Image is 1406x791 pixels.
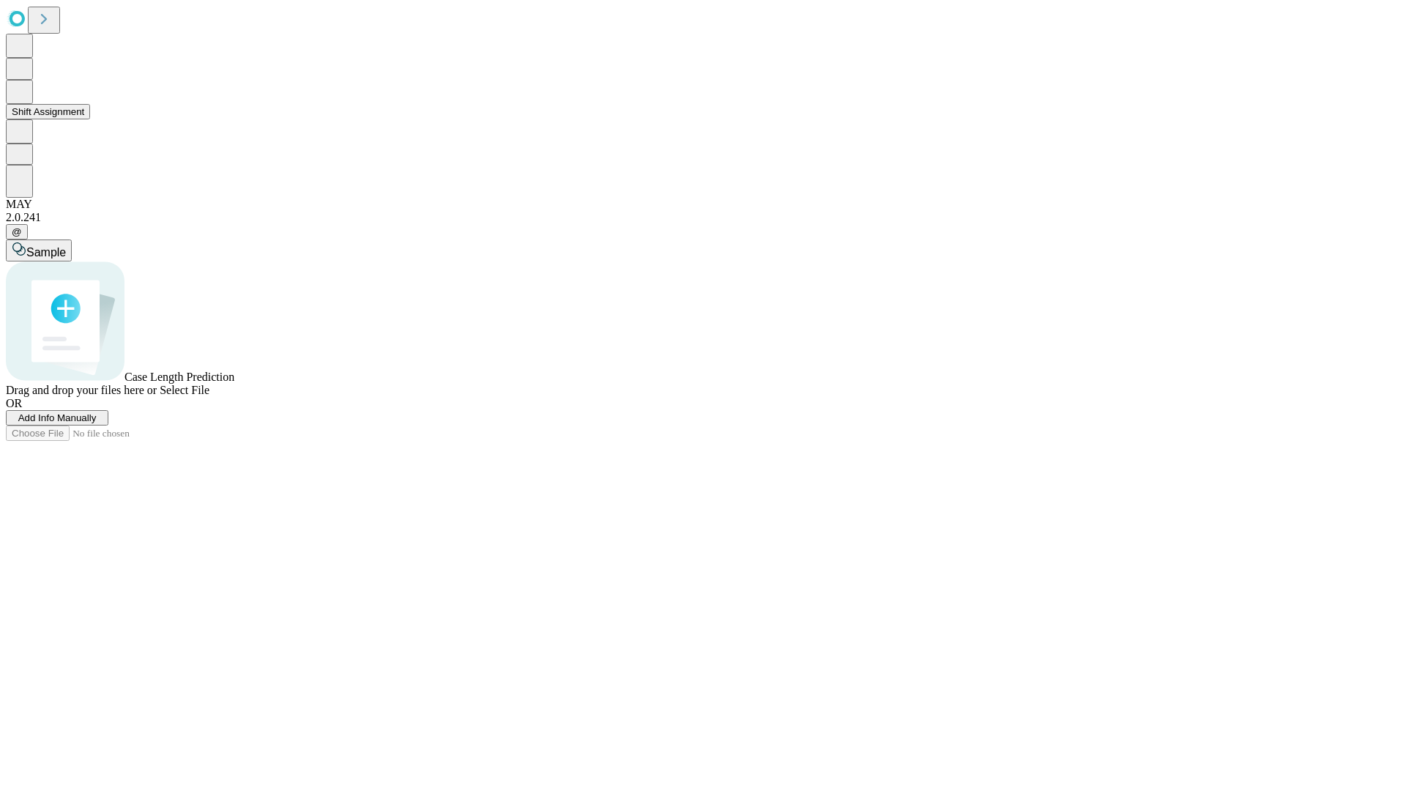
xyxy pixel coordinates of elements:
[26,246,66,259] span: Sample
[6,198,1400,211] div: MAY
[6,104,90,119] button: Shift Assignment
[6,239,72,261] button: Sample
[6,384,157,396] span: Drag and drop your files here or
[6,410,108,426] button: Add Info Manually
[124,371,234,383] span: Case Length Prediction
[160,384,209,396] span: Select File
[12,226,22,237] span: @
[6,224,28,239] button: @
[6,211,1400,224] div: 2.0.241
[18,412,97,423] span: Add Info Manually
[6,397,22,409] span: OR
